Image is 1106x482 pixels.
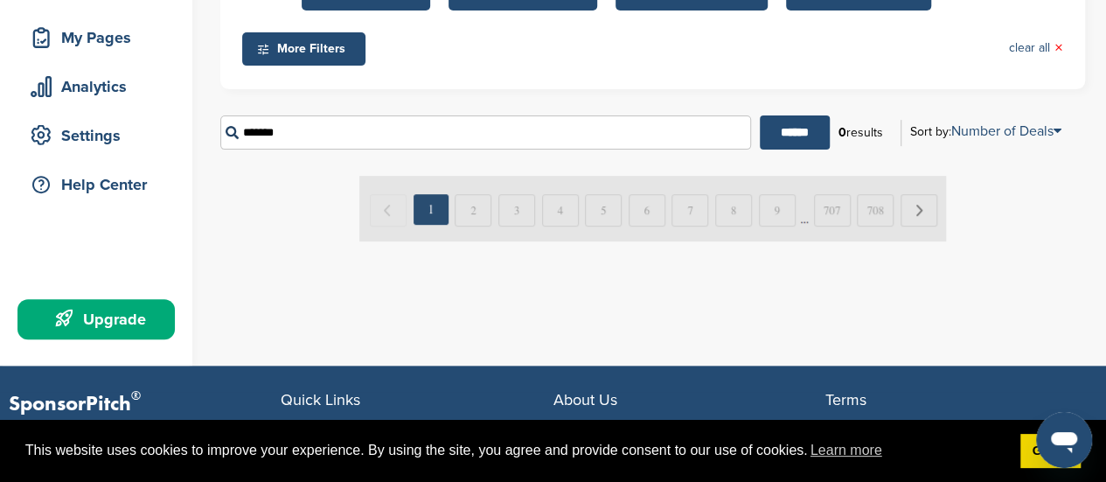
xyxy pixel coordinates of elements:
a: Help Center [17,164,175,205]
span: Quick Links [281,390,360,409]
span: More Filters [256,39,357,59]
span: × [1054,38,1063,58]
div: Help Center [26,169,175,200]
span: About Us [553,390,617,409]
a: dismiss cookie message [1020,434,1081,469]
span: Terms [825,390,866,409]
p: SponsorPitch [9,392,281,417]
span: This website uses cookies to improve your experience. By using the site, you agree and provide co... [25,437,1006,464]
span: ® [131,385,141,407]
a: clear all× [1009,38,1063,58]
a: Settings [17,115,175,156]
img: Paginate [359,176,946,241]
a: Number of Deals [951,122,1061,140]
div: Settings [26,120,175,151]
div: My Pages [26,22,175,53]
div: Sort by: [910,124,1061,138]
div: results [830,118,892,148]
a: Upgrade [17,299,175,339]
a: My Pages [17,17,175,58]
b: 0 [838,125,846,140]
div: Upgrade [26,304,175,335]
a: learn more about cookies [808,437,885,464]
div: Analytics [26,71,175,102]
iframe: Button to launch messaging window [1036,412,1092,468]
a: Analytics [17,66,175,107]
